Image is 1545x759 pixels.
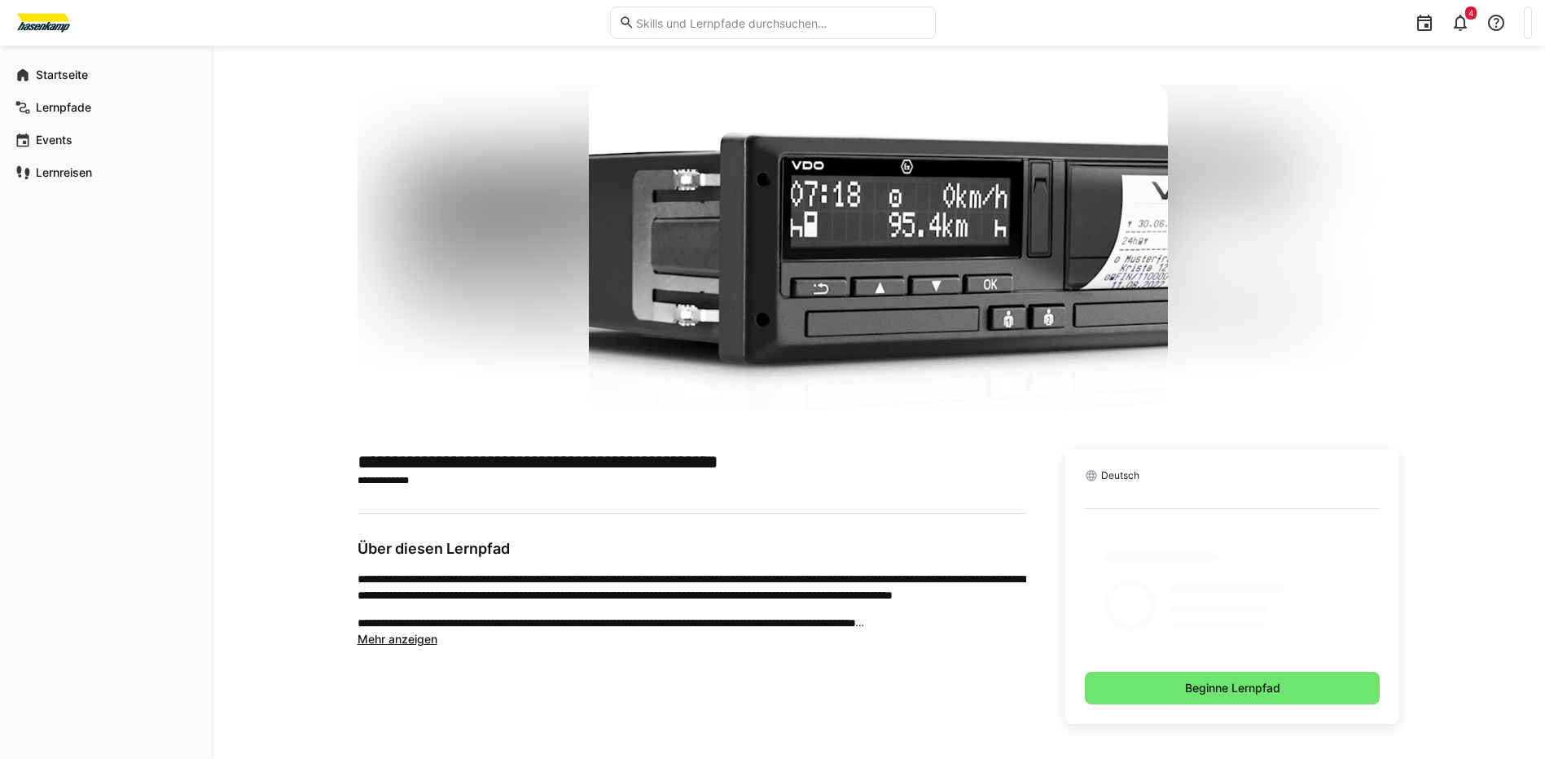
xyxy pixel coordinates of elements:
span: 4 [1468,8,1473,18]
span: Mehr anzeigen [358,632,437,646]
h3: Über diesen Lernpfad [358,540,1026,558]
span: Deutsch [1101,469,1139,482]
input: Skills und Lernpfade durchsuchen… [634,15,926,30]
button: Beginne Lernpfad [1085,672,1380,704]
span: Beginne Lernpfad [1183,680,1283,696]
